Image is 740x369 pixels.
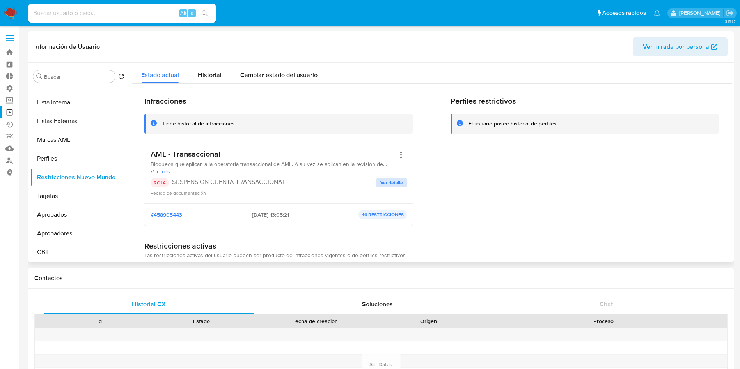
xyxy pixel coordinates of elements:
[30,131,128,149] button: Marcas AML
[643,37,709,56] span: Ver mirada por persona
[28,8,216,18] input: Buscar usuario o caso...
[362,300,393,309] span: Soluciones
[30,149,128,168] button: Perfiles
[34,43,100,51] h1: Información de Usuario
[600,300,613,309] span: Chat
[30,168,128,187] button: Restricciones Nuevo Mundo
[30,224,128,243] button: Aprobadores
[30,205,128,224] button: Aprobados
[156,317,247,325] div: Estado
[30,112,128,131] button: Listas Externas
[383,317,474,325] div: Origen
[44,73,112,80] input: Buscar
[485,317,722,325] div: Proceso
[118,73,124,82] button: Volver al orden por defecto
[54,317,145,325] div: Id
[30,243,128,261] button: CBT
[679,9,723,17] p: gustavo.deseta@mercadolibre.com
[654,10,660,16] a: Notificaciones
[30,93,128,112] button: Lista Interna
[30,187,128,205] button: Tarjetas
[132,300,166,309] span: Historial CX
[258,317,372,325] div: Fecha de creación
[726,9,734,17] a: Salir
[602,9,646,17] span: Accesos rápidos
[191,9,193,17] span: s
[180,9,186,17] span: Alt
[633,37,728,56] button: Ver mirada por persona
[34,274,728,282] h1: Contactos
[36,73,43,79] button: Buscar
[197,8,213,19] button: search-icon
